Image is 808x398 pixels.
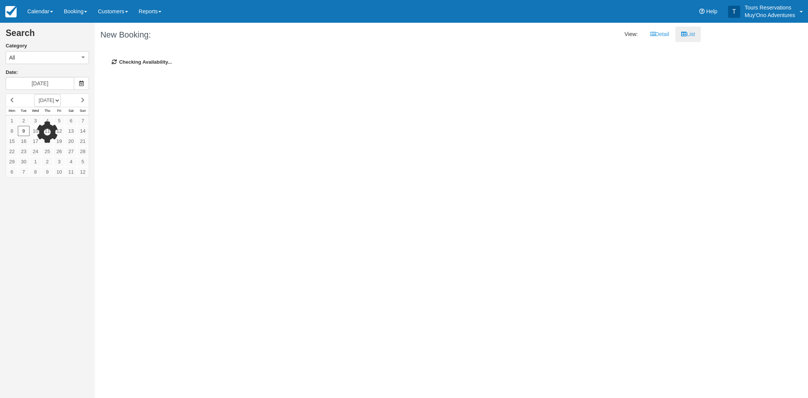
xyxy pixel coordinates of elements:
[5,6,17,17] img: checkfront-main-nav-mini-logo.png
[706,8,717,14] span: Help
[699,9,705,14] i: Help
[6,69,89,76] label: Date:
[728,6,740,18] div: T
[675,27,700,42] a: List
[100,47,695,77] div: Checking Availability...
[619,27,644,42] li: View:
[18,126,30,136] a: 9
[745,11,795,19] p: Muy'Ono Adventures
[745,4,795,11] p: Tours Reservations
[9,54,15,61] span: All
[100,30,392,39] h1: New Booking:
[6,28,89,42] h2: Search
[6,51,89,64] button: All
[644,27,675,42] a: Detail
[6,42,89,50] label: Category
